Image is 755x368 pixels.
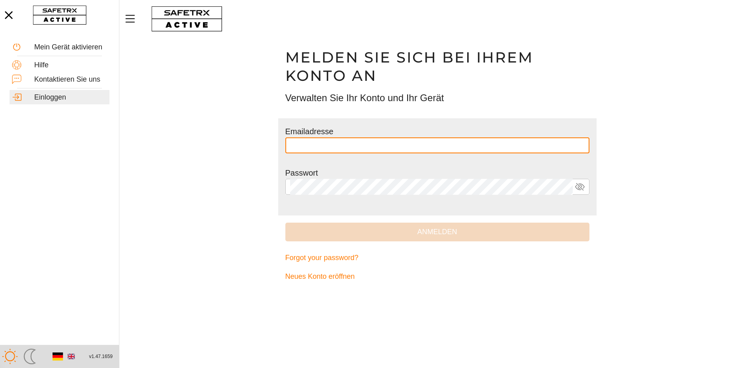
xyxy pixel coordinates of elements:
button: MenÜ [123,10,143,27]
div: Einloggen [34,93,107,102]
span: v1.47.1659 [89,352,113,361]
div: Kontaktieren Sie uns [34,75,107,84]
span: Forgot your password? [285,252,359,264]
button: Anmelden [285,223,589,241]
div: Mein Gerät aktivieren [34,43,107,52]
button: Englishc [64,350,78,363]
img: ModeDark.svg [22,348,38,364]
img: de.svg [52,351,63,362]
h3: Verwalten Sie Ihr Konto und Ihr Gerät [285,91,589,105]
img: ModeLight.svg [2,348,18,364]
button: Deutsch [51,350,64,363]
h1: Melden Sie sich bei Ihrem Konto an [285,48,589,85]
button: v1.47.1659 [84,350,117,363]
img: en.svg [68,353,75,360]
a: Forgot your password? [285,249,589,267]
label: Passwort [285,168,318,177]
span: Anmelden [292,226,583,238]
img: ContactUs.svg [12,74,21,84]
label: Emailadresse [285,127,334,136]
img: Help.svg [12,60,21,70]
span: Neues Konto eröffnen [285,270,355,283]
div: Hilfe [34,61,107,70]
a: Neues Konto eröffnen [285,267,589,286]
